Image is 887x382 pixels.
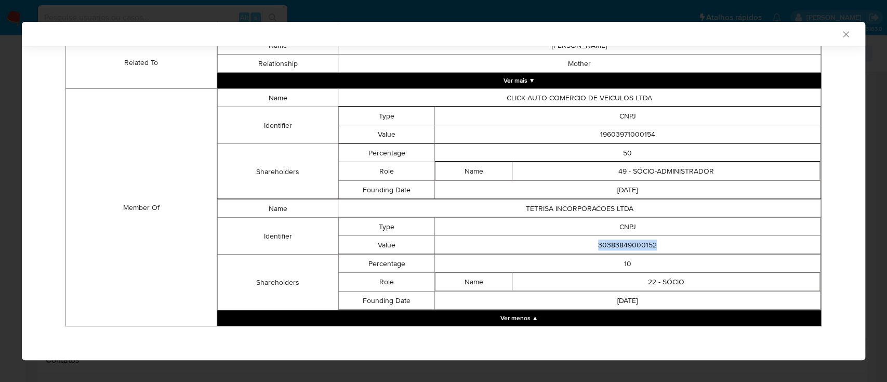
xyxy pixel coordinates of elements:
td: [DATE] [435,292,820,310]
td: Identifier [217,107,338,144]
td: Shareholders [217,144,338,200]
td: Identifier [217,218,338,255]
td: Value [339,236,435,254]
td: [DATE] [435,181,820,199]
td: 50 [435,144,820,162]
td: Value [339,125,435,143]
td: Name [217,89,338,107]
td: Member Of [66,89,217,326]
td: CLICK AUTO COMERCIO DE VEICULOS LTDA [338,89,821,107]
td: Role [339,273,435,292]
td: Type [339,107,435,125]
button: Expand array [217,73,821,88]
button: Collapse array [217,310,821,326]
td: Name [435,273,512,291]
td: 19603971000154 [435,125,820,143]
td: Name [435,162,512,180]
td: Related To [66,36,217,89]
td: CNPJ [435,107,820,125]
td: Founding Date [339,181,435,199]
td: 10 [435,255,820,273]
div: closure-recommendation-modal [22,22,865,360]
td: Role [339,162,435,181]
td: Percentage [339,144,435,162]
td: Mother [338,55,821,73]
td: Percentage [339,255,435,273]
td: TETRISA INCORPORACOES LTDA [338,200,821,218]
td: Name [217,200,338,218]
td: Type [339,218,435,236]
td: 49 - SÓCIO-ADMINISTRADOR [512,162,820,180]
td: Relationship [217,55,338,73]
td: Shareholders [217,255,338,310]
button: Fechar a janela [841,29,850,38]
td: Founding Date [339,292,435,310]
td: CNPJ [435,218,820,236]
td: 22 - SÓCIO [512,273,820,291]
td: 30383849000152 [435,236,820,254]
